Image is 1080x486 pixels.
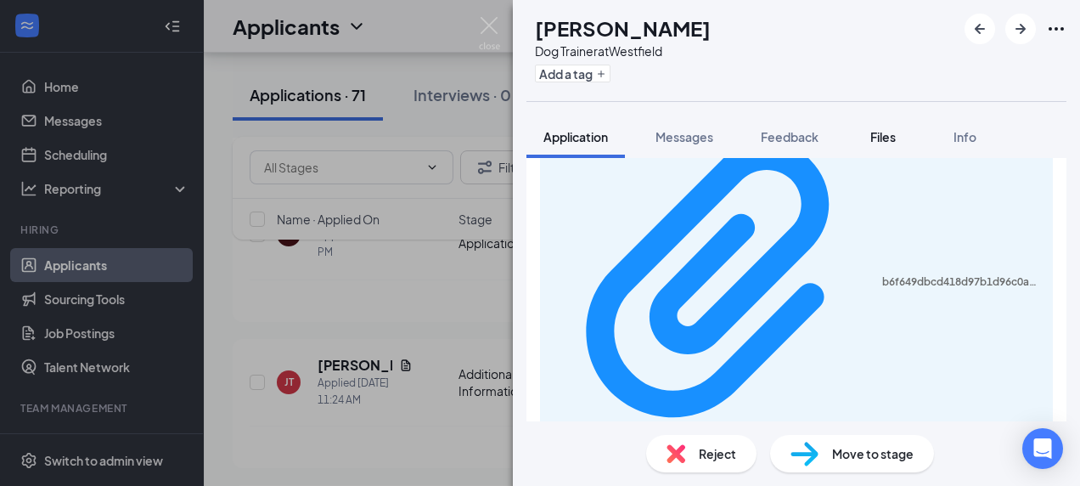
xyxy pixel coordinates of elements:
[535,65,610,82] button: PlusAdd a tag
[596,69,606,79] svg: Plus
[953,129,976,144] span: Info
[832,444,914,463] span: Move to stage
[965,14,995,44] button: ArrowLeftNew
[761,129,818,144] span: Feedback
[550,116,882,448] svg: Paperclip
[1010,19,1031,39] svg: ArrowRight
[550,116,1043,450] a: Paperclipb6f649dbcd418d97b1d96c0a7c3e268c.pdf
[535,14,711,42] h1: [PERSON_NAME]
[870,129,896,144] span: Files
[882,275,1043,289] div: b6f649dbcd418d97b1d96c0a7c3e268c.pdf
[655,129,713,144] span: Messages
[1022,428,1063,469] div: Open Intercom Messenger
[1005,14,1036,44] button: ArrowRight
[535,42,711,59] div: Dog Trainer at Westfield
[699,444,736,463] span: Reject
[970,19,990,39] svg: ArrowLeftNew
[1046,19,1066,39] svg: Ellipses
[543,129,608,144] span: Application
